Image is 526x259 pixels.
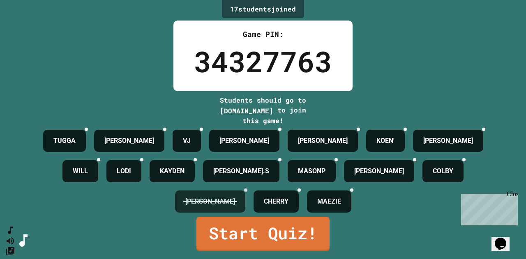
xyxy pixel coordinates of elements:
[433,166,453,176] h4: COLBY
[354,166,404,176] h4: [PERSON_NAME]
[3,3,57,52] div: Chat with us now!Close
[194,29,332,40] div: Game PIN:
[53,136,76,146] h4: TUGGA
[458,190,518,225] iframe: chat widget
[213,166,269,176] h4: [PERSON_NAME].S
[491,226,518,251] iframe: chat widget
[117,166,131,176] h4: LODI
[220,106,273,115] span: [DOMAIN_NAME]
[5,225,15,236] button: SpeedDial basic example
[376,136,394,146] h4: KOEN'
[212,95,314,126] div: Students should go to to join this game!
[423,136,473,146] h4: [PERSON_NAME]
[5,246,15,256] button: Change Music
[185,197,235,206] h4: [PERSON_NAME]
[298,136,348,146] h4: [PERSON_NAME]
[317,197,341,206] h4: MAEZIE
[160,166,185,176] h4: KAYDEN
[196,217,330,251] a: Start Quiz!
[194,40,332,83] div: 34327763
[104,136,154,146] h4: [PERSON_NAME]
[5,236,15,246] button: Mute music
[183,136,191,146] h4: VJ
[298,166,325,176] h4: MASONP
[73,166,88,176] h4: WILL
[219,136,269,146] h4: [PERSON_NAME]
[264,197,288,206] h4: CHERRY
